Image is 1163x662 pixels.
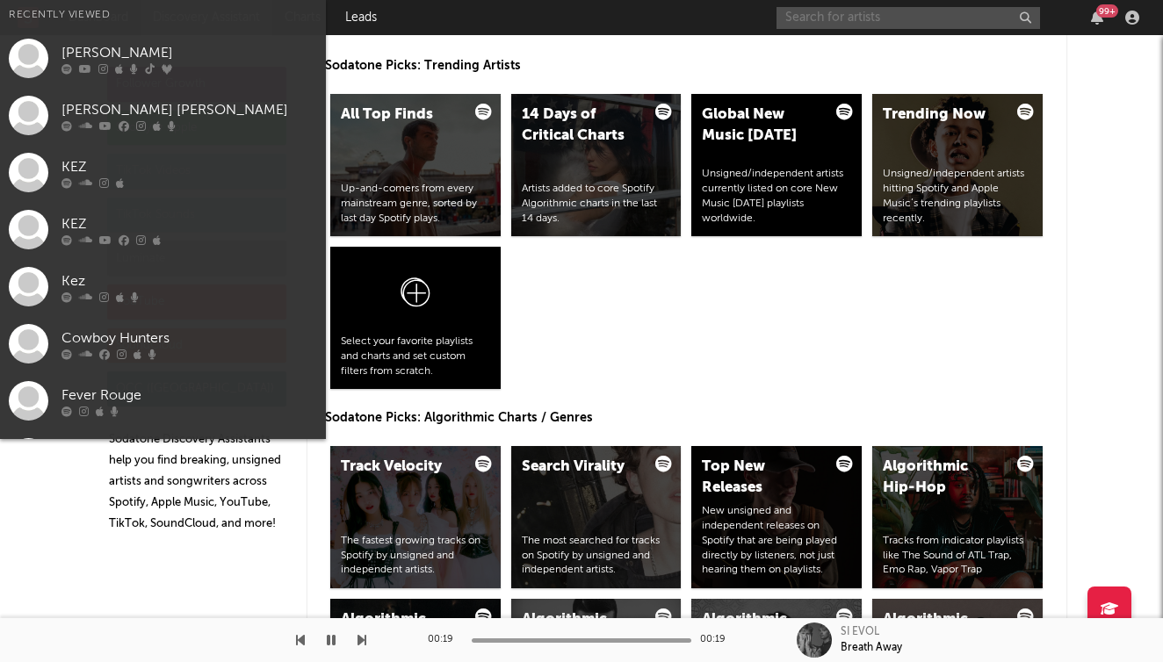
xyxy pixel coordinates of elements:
div: Algorithmic Electronic/Dance [522,609,641,651]
div: Trending Now [883,104,1002,126]
div: SI EVOL [841,624,879,640]
div: Unsigned/independent artists currently listed on core New Music [DATE] playlists worldwide. [702,167,851,226]
div: KEZ [61,157,317,178]
a: Algorithmic Hip-HopTracks from indicator playlists like The Sound of ATL Trap, Emo Rap, Vapor Trap [872,446,1043,588]
a: Track VelocityThe fastest growing tracks on Spotify by unsigned and independent artists. [330,446,501,588]
div: 14 Days of Critical Charts [522,104,641,147]
div: Artists added to core Spotify Algorithmic charts in the last 14 days. [522,182,671,226]
a: Trending NowUnsigned/independent artists hitting Spotify and Apple Music’s trending playlists rec... [872,94,1043,236]
p: Sodatone Discovery Assistants help you find breaking, unsigned artists and songwriters across Spo... [109,429,286,535]
div: All Top Finds [341,104,460,126]
div: [PERSON_NAME] [61,43,317,64]
div: [PERSON_NAME] [PERSON_NAME] [61,100,317,121]
a: Select your favorite playlists and charts and set custom filters from scratch. [330,247,501,389]
div: Up-and-comers from every mainstream genre, sorted by last day Spotify plays. [341,182,490,226]
div: Algorithmic Country [883,609,1002,651]
input: Search for artists [777,7,1040,29]
div: Top New Releases [702,457,821,499]
div: Algorithmic Hip-Hop [883,457,1002,499]
div: 99 + [1096,4,1118,18]
a: All Top FindsUp-and-comers from every mainstream genre, sorted by last day Spotify plays. [330,94,501,236]
div: Breath Away [841,640,902,656]
div: New unsigned and independent releases on Spotify that are being played directly by listeners, not... [702,504,851,578]
div: Recently Viewed [9,4,317,25]
div: Search Virality [522,457,641,478]
div: Global New Music [DATE] [702,104,821,147]
div: Select your favorite playlists and charts and set custom filters from scratch. [341,335,490,378]
div: KEZ [61,214,317,235]
div: Track Velocity [341,457,460,478]
a: Global New Music [DATE]Unsigned/independent artists currently listed on core New Music [DATE] pla... [691,94,862,236]
a: 14 Days of Critical ChartsArtists added to core Spotify Algorithmic charts in the last 14 days. [511,94,682,236]
p: Sodatone Picks: Algorithmic Charts / Genres [325,407,1049,428]
a: Search ViralityThe most searched for tracks on Spotify by unsigned and independent artists. [511,446,682,588]
button: 99+ [1091,11,1103,25]
div: Tracks from indicator playlists like The Sound of ATL Trap, Emo Rap, Vapor Trap [883,534,1032,578]
div: Fever Rouge [61,385,317,407]
div: 00:19 [428,630,463,651]
div: Kez [61,271,317,292]
p: Sodatone Picks: Trending Artists [325,55,1049,76]
div: Algorithmic R&B/Soul [341,609,460,651]
div: 00:19 [700,630,735,651]
div: The fastest growing tracks on Spotify by unsigned and independent artists. [341,534,490,578]
div: Algorithmic Pop/Indie [702,609,821,651]
a: Top New ReleasesNew unsigned and independent releases on Spotify that are being played directly b... [691,446,862,588]
div: Unsigned/independent artists hitting Spotify and Apple Music’s trending playlists recently. [883,167,1032,226]
div: Cowboy Hunters [61,328,317,349]
div: The most searched for tracks on Spotify by unsigned and independent artists. [522,534,671,578]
